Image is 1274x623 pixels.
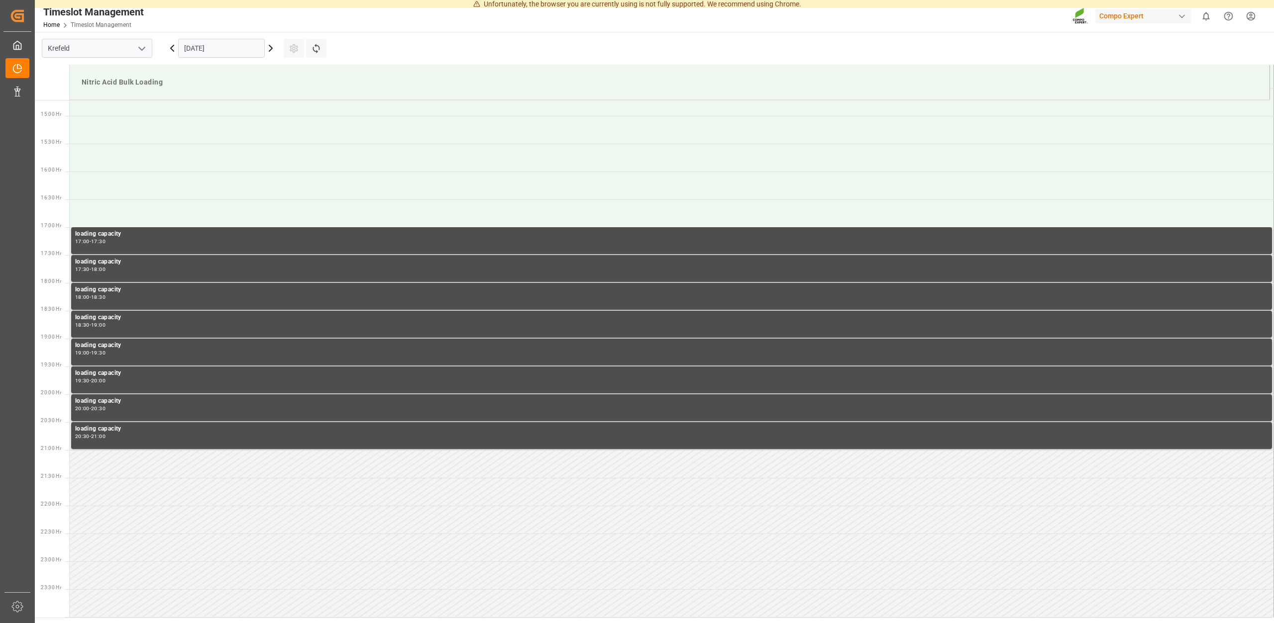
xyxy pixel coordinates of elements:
[90,406,91,411] div: -
[90,351,91,355] div: -
[43,21,60,28] a: Home
[75,406,90,411] div: 20:00
[1072,7,1088,25] img: Screenshot%202023-09-29%20at%2010.02.21.png_1712312052.png
[1095,9,1191,23] div: Compo Expert
[41,278,61,284] span: 18:00 Hr
[43,4,144,19] div: Timeslot Management
[75,267,90,271] div: 17:30
[1195,5,1217,27] button: show 0 new notifications
[41,251,61,256] span: 17:30 Hr
[91,239,106,244] div: 17:30
[41,111,61,117] span: 15:00 Hr
[75,378,90,383] div: 19:30
[75,341,1268,351] div: loading capacity
[41,334,61,340] span: 19:00 Hr
[91,323,106,327] div: 19:00
[91,295,106,299] div: 18:30
[41,418,61,423] span: 20:30 Hr
[90,323,91,327] div: -
[42,39,152,58] input: Type to search/select
[75,295,90,299] div: 18:00
[41,557,61,562] span: 23:00 Hr
[75,351,90,355] div: 19:00
[41,195,61,200] span: 16:30 Hr
[90,267,91,271] div: -
[91,406,106,411] div: 20:30
[41,585,61,590] span: 23:30 Hr
[90,378,91,383] div: -
[41,223,61,228] span: 17:00 Hr
[90,434,91,439] div: -
[41,362,61,367] span: 19:30 Hr
[178,39,265,58] input: DD.MM.YYYY
[75,285,1268,295] div: loading capacity
[75,239,90,244] div: 17:00
[78,73,1262,91] div: Nitric Acid Bulk Loading
[41,167,61,173] span: 16:00 Hr
[75,434,90,439] div: 20:30
[134,41,149,56] button: open menu
[41,139,61,145] span: 15:30 Hr
[41,306,61,312] span: 18:30 Hr
[41,473,61,479] span: 21:30 Hr
[75,323,90,327] div: 18:30
[1217,5,1240,27] button: Help Center
[41,529,61,534] span: 22:30 Hr
[41,390,61,395] span: 20:00 Hr
[75,368,1268,378] div: loading capacity
[91,267,106,271] div: 18:00
[41,501,61,507] span: 22:00 Hr
[41,445,61,451] span: 21:00 Hr
[75,229,1268,239] div: loading capacity
[75,257,1268,267] div: loading capacity
[91,434,106,439] div: 21:00
[91,378,106,383] div: 20:00
[91,351,106,355] div: 19:30
[75,313,1268,323] div: loading capacity
[75,424,1268,434] div: loading capacity
[90,295,91,299] div: -
[75,396,1268,406] div: loading capacity
[90,239,91,244] div: -
[1095,6,1195,25] button: Compo Expert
